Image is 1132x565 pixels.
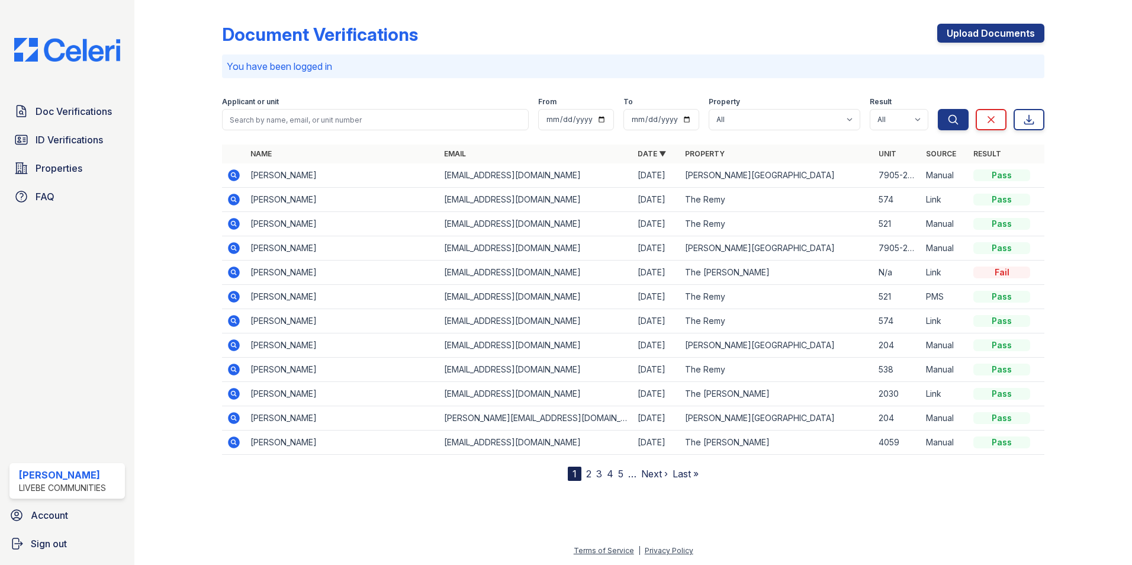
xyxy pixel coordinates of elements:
div: Pass [973,194,1030,206]
div: | [638,546,641,555]
td: 2030 [874,382,921,406]
div: LiveBe Communities [19,482,106,494]
td: 521 [874,212,921,236]
td: [EMAIL_ADDRESS][DOMAIN_NAME] [439,309,633,333]
td: [DATE] [633,333,680,358]
td: 7905-204 [874,163,921,188]
td: [DATE] [633,163,680,188]
div: Pass [973,436,1030,448]
td: [DATE] [633,188,680,212]
td: The [PERSON_NAME] [680,261,874,285]
a: Source [926,149,956,158]
a: Sign out [5,532,130,556]
label: To [623,97,633,107]
td: Link [921,188,969,212]
a: 5 [618,468,623,480]
img: CE_Logo_Blue-a8612792a0a2168367f1c8372b55b34899dd931a85d93a1a3d3e32e68fde9ad4.png [5,38,130,62]
td: 4059 [874,431,921,455]
a: Properties [9,156,125,180]
a: Unit [879,149,896,158]
td: [PERSON_NAME] [246,309,439,333]
span: FAQ [36,190,54,204]
td: 574 [874,309,921,333]
td: 574 [874,188,921,212]
td: 7905-204 [874,236,921,261]
a: 2 [586,468,591,480]
td: The Remy [680,285,874,309]
div: Pass [973,388,1030,400]
td: 521 [874,285,921,309]
td: [PERSON_NAME] [246,358,439,382]
a: Next › [641,468,668,480]
td: [PERSON_NAME] [246,431,439,455]
div: Document Verifications [222,24,418,45]
div: Pass [973,242,1030,254]
td: [DATE] [633,309,680,333]
td: [PERSON_NAME][GEOGRAPHIC_DATA] [680,236,874,261]
a: Last » [673,468,699,480]
a: Account [5,503,130,527]
span: … [628,467,636,481]
a: 3 [596,468,602,480]
td: [DATE] [633,406,680,431]
td: N/a [874,261,921,285]
td: Manual [921,333,969,358]
td: [EMAIL_ADDRESS][DOMAIN_NAME] [439,333,633,358]
td: Link [921,309,969,333]
td: 204 [874,333,921,358]
td: [DATE] [633,236,680,261]
td: Manual [921,358,969,382]
p: You have been logged in [227,59,1040,73]
div: Pass [973,412,1030,424]
label: Applicant or unit [222,97,279,107]
td: [EMAIL_ADDRESS][DOMAIN_NAME] [439,431,633,455]
td: [PERSON_NAME][GEOGRAPHIC_DATA] [680,406,874,431]
td: [EMAIL_ADDRESS][DOMAIN_NAME] [439,236,633,261]
a: ID Verifications [9,128,125,152]
label: Property [709,97,740,107]
td: PMS [921,285,969,309]
div: Pass [973,339,1030,351]
td: [PERSON_NAME][EMAIL_ADDRESS][DOMAIN_NAME] [439,406,633,431]
td: The Remy [680,188,874,212]
td: [DATE] [633,358,680,382]
td: [DATE] [633,382,680,406]
td: Manual [921,431,969,455]
label: Result [870,97,892,107]
td: Manual [921,212,969,236]
a: Property [685,149,725,158]
input: Search by name, email, or unit number [222,109,529,130]
td: [PERSON_NAME][GEOGRAPHIC_DATA] [680,163,874,188]
div: Pass [973,364,1030,375]
td: Manual [921,163,969,188]
td: [EMAIL_ADDRESS][DOMAIN_NAME] [439,261,633,285]
a: Name [250,149,272,158]
td: 538 [874,358,921,382]
td: [DATE] [633,285,680,309]
a: Result [973,149,1001,158]
div: Pass [973,169,1030,181]
a: Date ▼ [638,149,666,158]
a: Email [444,149,466,158]
td: The Remy [680,212,874,236]
td: [PERSON_NAME] [246,163,439,188]
td: [EMAIL_ADDRESS][DOMAIN_NAME] [439,358,633,382]
span: Sign out [31,537,67,551]
td: [DATE] [633,212,680,236]
td: [PERSON_NAME] [246,236,439,261]
td: Link [921,261,969,285]
td: Manual [921,406,969,431]
div: 1 [568,467,581,481]
div: Pass [973,218,1030,230]
td: [PERSON_NAME][GEOGRAPHIC_DATA] [680,333,874,358]
td: [EMAIL_ADDRESS][DOMAIN_NAME] [439,188,633,212]
td: The [PERSON_NAME] [680,382,874,406]
div: Pass [973,315,1030,327]
td: [DATE] [633,261,680,285]
a: Privacy Policy [645,546,693,555]
td: [DATE] [633,431,680,455]
td: [PERSON_NAME] [246,382,439,406]
td: [PERSON_NAME] [246,406,439,431]
a: 4 [607,468,613,480]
